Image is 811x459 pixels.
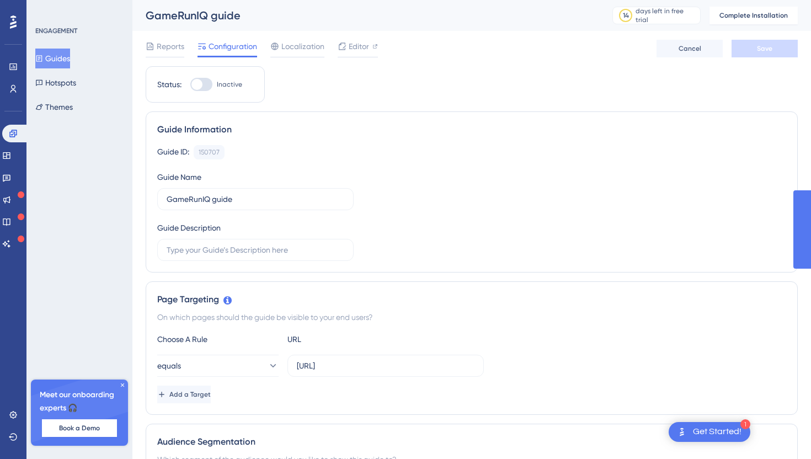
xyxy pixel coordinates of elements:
button: Book a Demo [42,419,117,437]
input: Type your Guide’s Description here [167,244,344,256]
div: 1 [740,419,750,429]
span: Book a Demo [59,424,100,433]
button: Themes [35,97,73,117]
div: Guide Information [157,123,786,136]
div: Status: [157,78,182,91]
div: Page Targeting [157,293,786,306]
div: Guide ID: [157,145,189,159]
div: days left in free trial [636,7,697,24]
div: Guide Name [157,170,201,184]
span: Localization [281,40,324,53]
div: On which pages should the guide be visible to your end users? [157,311,786,324]
div: GameRunIQ guide [146,8,585,23]
span: Add a Target [169,390,211,399]
button: equals [157,355,279,377]
iframe: UserGuiding AI Assistant Launcher [765,415,798,449]
span: Reports [157,40,184,53]
button: Guides [35,49,70,68]
div: 150707 [199,148,220,157]
div: Get Started! [693,426,741,438]
button: Save [732,40,798,57]
div: Guide Description [157,221,221,234]
input: yourwebsite.com/path [297,360,474,372]
span: Cancel [679,44,701,53]
div: ENGAGEMENT [35,26,77,35]
div: URL [287,333,409,346]
button: Add a Target [157,386,211,403]
div: Audience Segmentation [157,435,786,449]
div: Choose A Rule [157,333,279,346]
span: Save [757,44,772,53]
span: Inactive [217,80,242,89]
span: Configuration [209,40,257,53]
div: 14 [623,11,629,20]
div: Open Get Started! checklist, remaining modules: 1 [669,422,750,442]
span: Editor [349,40,369,53]
span: equals [157,359,181,372]
input: Type your Guide’s Name here [167,193,344,205]
img: launcher-image-alternative-text [675,425,689,439]
button: Complete Installation [709,7,798,24]
span: Complete Installation [719,11,788,20]
button: Hotspots [35,73,76,93]
button: Cancel [657,40,723,57]
span: Meet our onboarding experts 🎧 [40,388,119,415]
